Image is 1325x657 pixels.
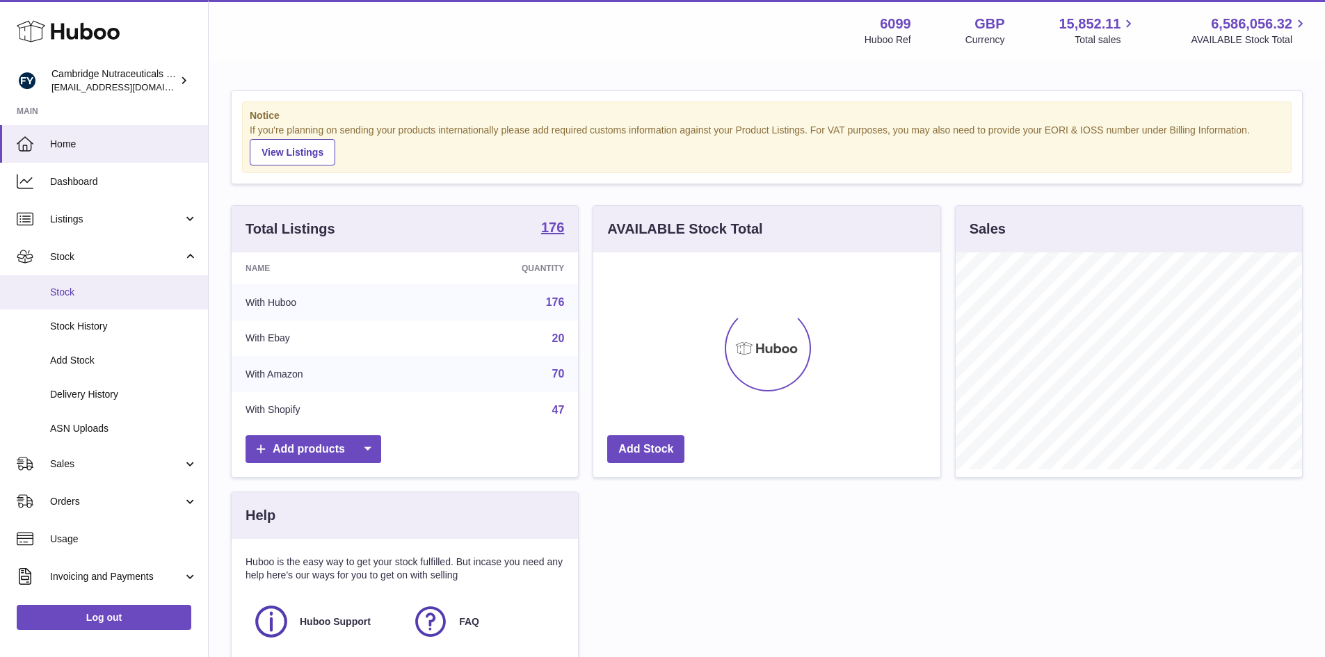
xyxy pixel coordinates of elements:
span: AVAILABLE Stock Total [1191,33,1308,47]
td: With Ebay [232,321,421,357]
span: Sales [50,457,183,471]
a: 6,586,056.32 AVAILABLE Stock Total [1191,15,1308,47]
td: With Huboo [232,284,421,321]
span: Delivery History [50,388,198,401]
div: If you're planning on sending your products internationally please add required customs informati... [250,124,1284,165]
h3: Sales [970,220,1006,238]
span: Add Stock [50,354,198,367]
td: With Amazon [232,356,421,392]
span: [EMAIL_ADDRESS][DOMAIN_NAME] [51,81,204,92]
h3: Help [246,506,275,525]
span: ASN Uploads [50,422,198,435]
td: With Shopify [232,392,421,428]
a: Huboo Support [252,603,398,640]
a: View Listings [250,139,335,165]
th: Name [232,252,421,284]
a: Log out [17,605,191,630]
div: Huboo Ref [865,33,911,47]
span: Listings [50,213,183,226]
a: 176 [546,296,565,308]
img: huboo@camnutra.com [17,70,38,91]
a: 176 [541,220,564,237]
p: Huboo is the easy way to get your stock fulfilled. But incase you need any help here's our ways f... [246,555,564,582]
th: Quantity [421,252,579,284]
a: 70 [552,368,565,380]
span: Stock History [50,320,198,333]
strong: 6099 [880,15,911,33]
span: Total sales [1075,33,1137,47]
strong: 176 [541,220,564,234]
span: 6,586,056.32 [1211,15,1292,33]
a: 15,852.11 Total sales [1059,15,1137,47]
a: Add Stock [607,435,684,464]
span: Stock [50,286,198,299]
span: Usage [50,533,198,546]
h3: Total Listings [246,220,335,238]
span: FAQ [459,615,479,628]
span: Orders [50,495,183,508]
div: Currency [965,33,1005,47]
h3: AVAILABLE Stock Total [607,220,762,238]
a: 47 [552,404,565,416]
strong: Notice [250,109,1284,122]
a: Add products [246,435,381,464]
a: FAQ [412,603,557,640]
span: Dashboard [50,175,198,188]
strong: GBP [974,15,1004,33]
span: 15,852.11 [1059,15,1121,33]
div: Cambridge Nutraceuticals Ltd [51,67,177,94]
span: Invoicing and Payments [50,570,183,583]
span: Home [50,138,198,151]
a: 20 [552,332,565,344]
span: Huboo Support [300,615,371,628]
span: Stock [50,250,183,263]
